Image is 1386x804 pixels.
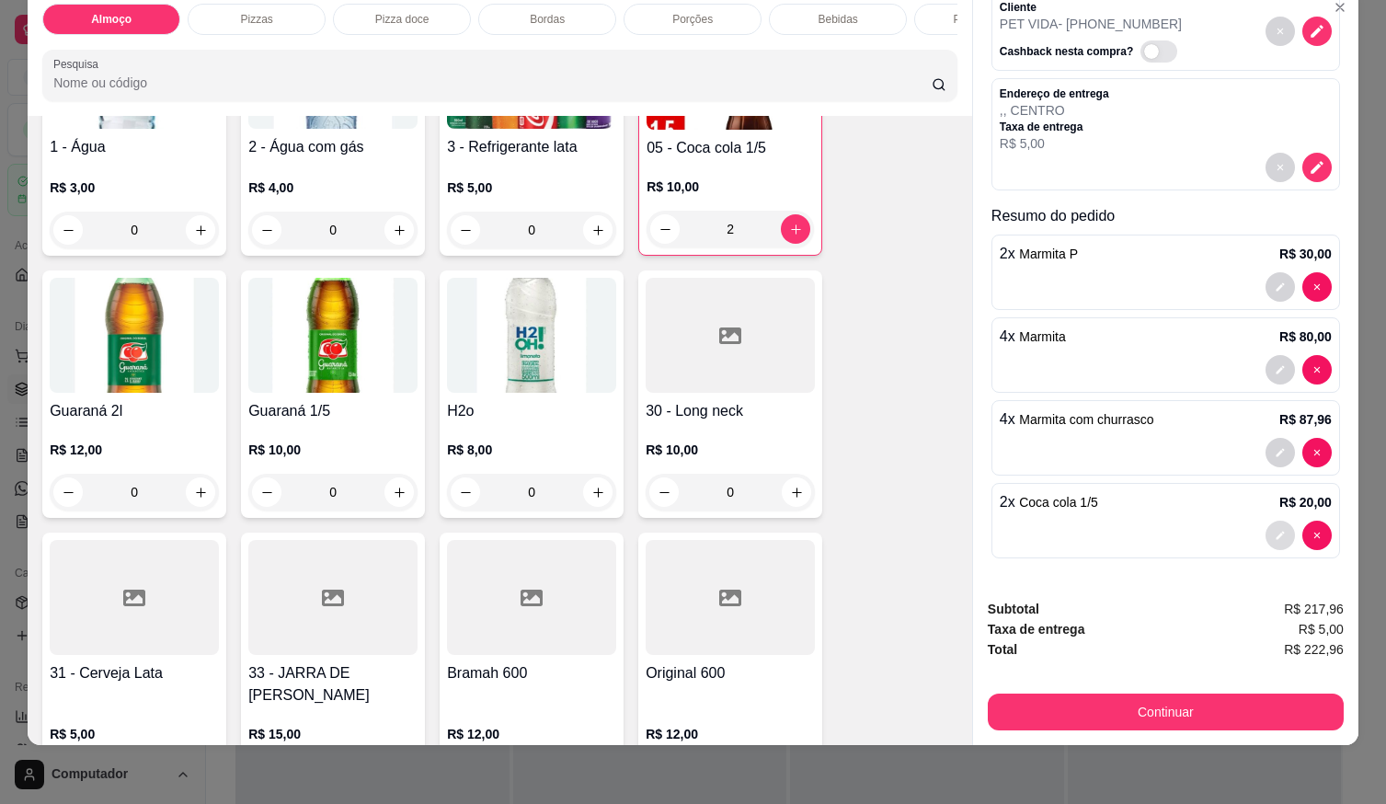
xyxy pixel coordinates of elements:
p: R$ 87,96 [1279,410,1332,429]
p: Pizza média [953,12,1013,27]
p: Resumo do pedido [991,205,1340,227]
h4: Bramah 600 [447,662,616,684]
p: R$ 4,00 [248,178,418,197]
h4: Guaraná 1/5 [248,400,418,422]
button: decrease-product-quantity [1302,355,1332,385]
button: decrease-product-quantity [1302,521,1332,550]
p: PET VIDA - [PHONE_NUMBER] [1000,15,1185,33]
button: decrease-product-quantity [1266,521,1295,550]
button: decrease-product-quantity [649,477,679,507]
img: product-image [50,278,219,393]
p: R$ 15,00 [248,725,418,743]
input: Pesquisa [53,74,932,92]
button: decrease-product-quantity [1266,17,1295,46]
button: decrease-product-quantity [650,214,680,244]
button: increase-product-quantity [384,477,414,507]
p: R$ 3,00 [50,178,219,197]
button: decrease-product-quantity [451,477,480,507]
p: R$ 30,00 [1279,245,1332,263]
button: decrease-product-quantity [1302,272,1332,302]
p: R$ 12,00 [447,725,616,743]
h4: 2 - Água com gás [248,136,418,158]
p: R$ 12,00 [646,725,815,743]
button: decrease-product-quantity [252,215,281,245]
span: R$ 222,96 [1284,639,1344,660]
p: R$ 5,00 [50,725,219,743]
p: Taxa de entrega [1000,120,1109,134]
button: increase-product-quantity [583,477,613,507]
p: Bebidas [818,12,857,27]
label: Pesquisa [53,56,105,72]
strong: Subtotal [988,602,1039,616]
p: Pizza doce [375,12,430,27]
p: Pizzas [240,12,272,27]
h4: 1 - Água [50,136,219,158]
p: Porções [672,12,713,27]
p: 4 x [1000,408,1154,431]
button: decrease-product-quantity [1266,153,1295,182]
button: decrease-product-quantity [1302,438,1332,467]
p: Endereço de entrega [1000,86,1109,101]
p: R$ 12,00 [50,441,219,459]
p: 2 x [1000,491,1098,513]
p: R$ 5,00 [1000,134,1109,153]
p: R$ 80,00 [1279,327,1332,346]
p: 4 x [1000,326,1066,348]
button: increase-product-quantity [186,477,215,507]
button: decrease-product-quantity [53,477,83,507]
strong: Total [988,642,1017,657]
p: R$ 10,00 [248,441,418,459]
h4: 05 - Coca cola 1/5 [647,137,814,159]
button: decrease-product-quantity [53,215,83,245]
p: , , CENTRO [1000,101,1109,120]
span: R$ 5,00 [1299,619,1344,639]
strong: Taxa de entrega [988,622,1085,637]
button: increase-product-quantity [782,477,811,507]
p: 2 x [1000,243,1078,265]
label: Automatic updates [1140,40,1185,63]
h4: Guaraná 2l [50,400,219,422]
button: decrease-product-quantity [1302,153,1332,182]
h4: 33 - JARRA DE [PERSON_NAME] [248,662,418,706]
h4: H2o [447,400,616,422]
button: decrease-product-quantity [451,215,480,245]
button: decrease-product-quantity [1302,17,1332,46]
p: R$ 5,00 [447,178,616,197]
h4: 31 - Cerveja Lata [50,662,219,684]
button: decrease-product-quantity [1266,272,1295,302]
button: decrease-product-quantity [1266,438,1295,467]
button: decrease-product-quantity [1266,355,1295,385]
img: product-image [248,278,418,393]
span: Marmita com churrasco [1019,412,1153,427]
p: Almoço [91,12,132,27]
button: increase-product-quantity [384,215,414,245]
button: increase-product-quantity [781,214,810,244]
span: Marmita P [1019,247,1078,261]
button: decrease-product-quantity [252,477,281,507]
span: R$ 217,96 [1284,599,1344,619]
p: R$ 10,00 [646,441,815,459]
img: product-image [447,278,616,393]
h4: 3 - Refrigerante lata [447,136,616,158]
h4: Original 600 [646,662,815,684]
h4: 30 - Long neck [646,400,815,422]
button: increase-product-quantity [583,215,613,245]
p: R$ 20,00 [1279,493,1332,511]
button: Continuar [988,694,1344,730]
p: R$ 8,00 [447,441,616,459]
p: Cashback nesta compra? [1000,44,1133,59]
p: Bordas [530,12,565,27]
span: Coca cola 1/5 [1019,495,1098,510]
span: Marmita [1019,329,1066,344]
p: R$ 10,00 [647,178,814,196]
button: increase-product-quantity [186,215,215,245]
